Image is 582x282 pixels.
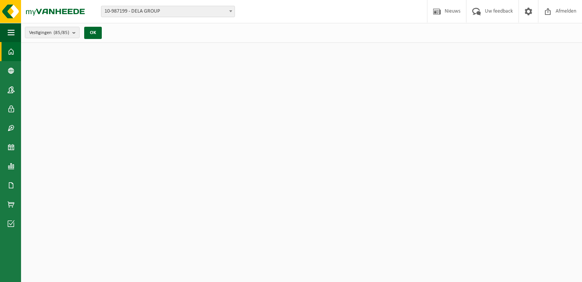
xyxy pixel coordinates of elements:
[54,30,69,35] count: (85/85)
[29,27,69,39] span: Vestigingen
[101,6,235,17] span: 10-987199 - DELA GROUP
[25,27,80,38] button: Vestigingen(85/85)
[84,27,102,39] button: OK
